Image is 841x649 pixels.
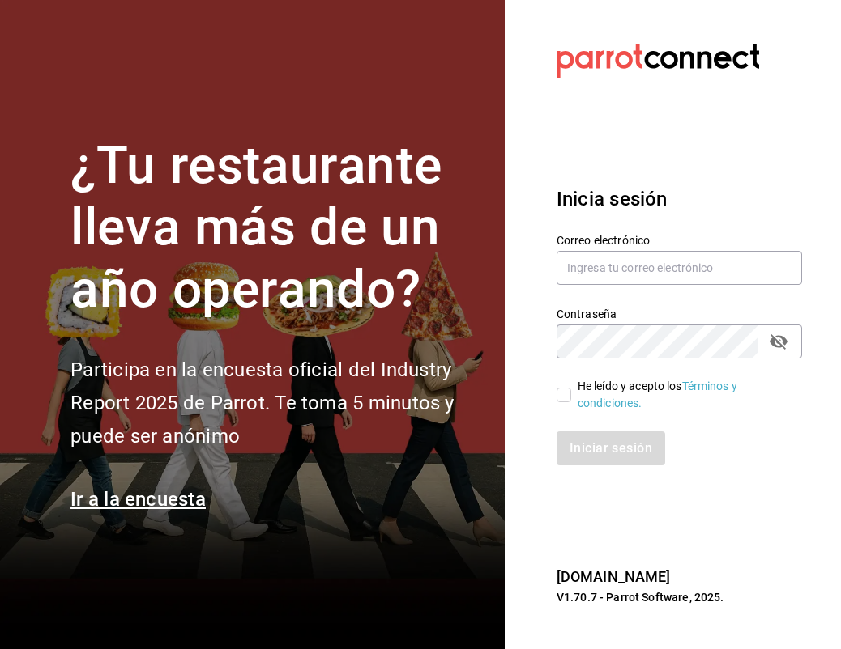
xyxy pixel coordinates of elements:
input: Ingresa tu correo electrónico [557,251,802,285]
div: He leído y acepto los [578,378,789,412]
p: V1.70.7 - Parrot Software, 2025. [557,589,802,605]
h1: ¿Tu restaurante lleva más de un año operando? [70,135,485,321]
a: Términos y condiciones. [578,380,737,409]
h2: Participa en la encuesta oficial del Industry Report 2025 de Parrot. Te toma 5 minutos y puede se... [70,354,485,452]
h3: Inicia sesión [557,185,802,214]
label: Contraseña [557,308,802,319]
a: Ir a la encuesta [70,488,206,511]
button: passwordField [765,328,792,355]
a: [DOMAIN_NAME] [557,568,671,585]
label: Correo electrónico [557,234,802,245]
